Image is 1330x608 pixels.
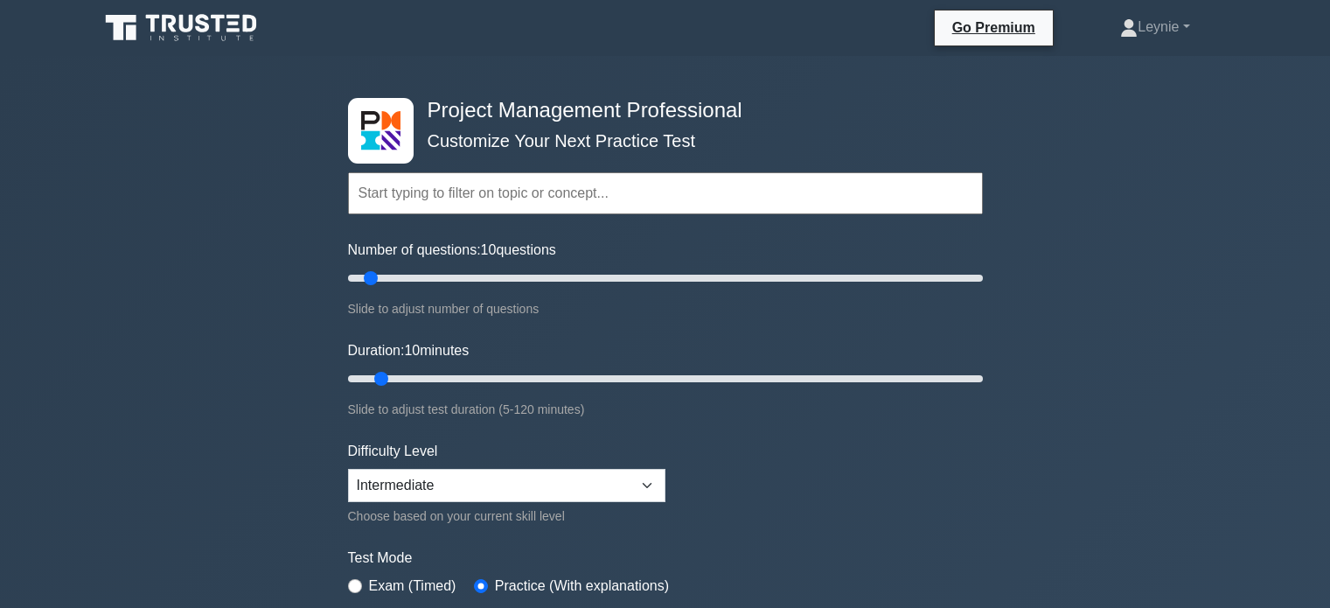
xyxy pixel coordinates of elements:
[481,242,497,257] span: 10
[348,340,470,361] label: Duration: minutes
[348,441,438,462] label: Difficulty Level
[369,576,456,597] label: Exam (Timed)
[348,506,665,527] div: Choose based on your current skill level
[495,576,669,597] label: Practice (With explanations)
[348,240,556,261] label: Number of questions: questions
[942,17,1046,38] a: Go Premium
[348,399,983,420] div: Slide to adjust test duration (5-120 minutes)
[404,343,420,358] span: 10
[348,298,983,319] div: Slide to adjust number of questions
[421,98,897,123] h4: Project Management Professional
[348,548,983,569] label: Test Mode
[1078,10,1231,45] a: Leynie
[348,172,983,214] input: Start typing to filter on topic or concept...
